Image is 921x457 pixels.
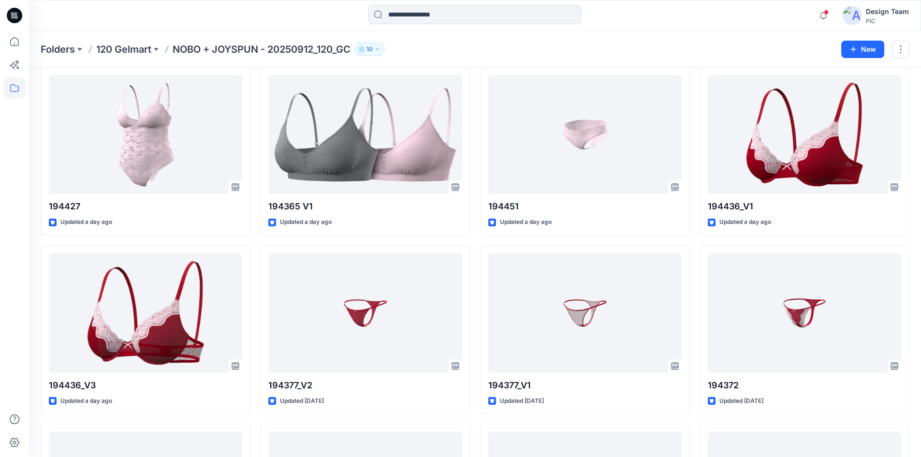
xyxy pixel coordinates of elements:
p: Updated a day ago [60,396,112,406]
div: Design Team [866,6,909,17]
p: 194372 [708,379,901,392]
a: 194427 [49,75,242,194]
a: 194372 [708,253,901,373]
a: Folders [41,43,75,56]
p: 194365 V1 [268,200,462,213]
img: avatar [843,6,862,25]
p: Updated a day ago [280,217,332,227]
p: 194377_V1 [488,379,682,392]
p: 10 [366,44,373,55]
a: 194377_V1 [488,253,682,373]
p: Updated a day ago [500,217,552,227]
p: NOBO + JOYSPUN - 20250912_120_GC [173,43,351,56]
a: 194436_V1 [708,75,901,194]
p: 194451 [488,200,682,213]
a: 194377_V2 [268,253,462,373]
div: PIC [866,17,909,25]
a: 194436_V3 [49,253,242,373]
p: Updated [DATE] [719,396,763,406]
a: 120 Gelmart [96,43,151,56]
p: Updated [DATE] [500,396,544,406]
p: 194436_V1 [708,200,901,213]
a: 194365 V1 [268,75,462,194]
p: Updated [DATE] [280,396,324,406]
p: 194377_V2 [268,379,462,392]
button: 10 [354,43,385,56]
a: 194451 [488,75,682,194]
p: 194436_V3 [49,379,242,392]
p: 194427 [49,200,242,213]
p: Updated a day ago [60,217,112,227]
p: Updated a day ago [719,217,771,227]
button: New [841,41,884,58]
